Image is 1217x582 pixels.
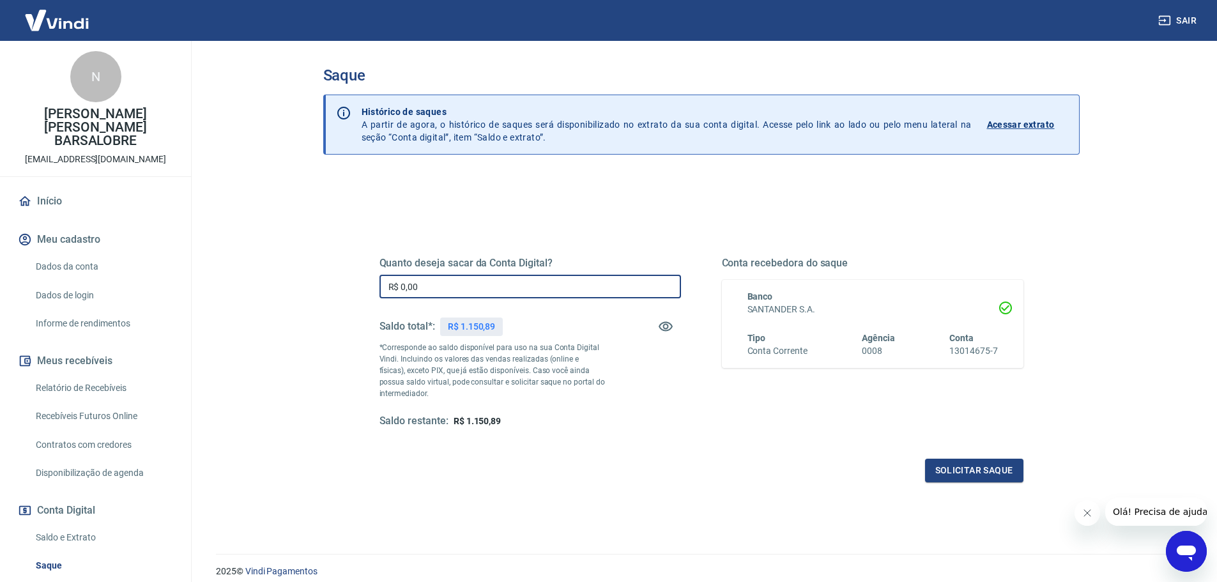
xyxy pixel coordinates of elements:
[949,333,974,343] span: Conta
[747,344,808,358] h6: Conta Corrente
[1075,500,1100,526] iframe: Fechar mensagem
[31,525,176,551] a: Saldo e Extrato
[31,282,176,309] a: Dados de login
[722,257,1023,270] h5: Conta recebedora do saque
[15,187,176,215] a: Início
[31,375,176,401] a: Relatório de Recebíveis
[862,333,895,343] span: Agência
[362,105,972,144] p: A partir de agora, o histórico de saques será disponibilizado no extrato da sua conta digital. Ac...
[379,320,435,333] h5: Saldo total*:
[245,566,318,576] a: Vindi Pagamentos
[216,565,1186,578] p: 2025 ©
[25,153,166,166] p: [EMAIL_ADDRESS][DOMAIN_NAME]
[987,105,1069,144] a: Acessar extrato
[31,460,176,486] a: Disponibilização de agenda
[987,118,1055,131] p: Acessar extrato
[15,347,176,375] button: Meus recebíveis
[31,553,176,579] a: Saque
[747,291,773,302] span: Banco
[1156,9,1202,33] button: Sair
[31,310,176,337] a: Informe de rendimentos
[10,107,181,148] p: [PERSON_NAME] [PERSON_NAME] BARSALOBRE
[31,403,176,429] a: Recebíveis Futuros Online
[454,416,501,426] span: R$ 1.150,89
[862,344,895,358] h6: 0008
[15,226,176,254] button: Meu cadastro
[31,432,176,458] a: Contratos com credores
[31,254,176,280] a: Dados da conta
[70,51,121,102] div: N
[949,344,998,358] h6: 13014675-7
[379,415,448,428] h5: Saldo restante:
[1166,531,1207,572] iframe: Botão para abrir a janela de mensagens
[1105,498,1207,526] iframe: Mensagem da empresa
[15,496,176,525] button: Conta Digital
[379,342,606,399] p: *Corresponde ao saldo disponível para uso na sua Conta Digital Vindi. Incluindo os valores das ve...
[8,9,107,19] span: Olá! Precisa de ajuda?
[15,1,98,40] img: Vindi
[362,105,972,118] p: Histórico de saques
[323,66,1080,84] h3: Saque
[379,257,681,270] h5: Quanto deseja sacar da Conta Digital?
[747,303,998,316] h6: SANTANDER S.A.
[747,333,766,343] span: Tipo
[448,320,495,333] p: R$ 1.150,89
[925,459,1023,482] button: Solicitar saque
